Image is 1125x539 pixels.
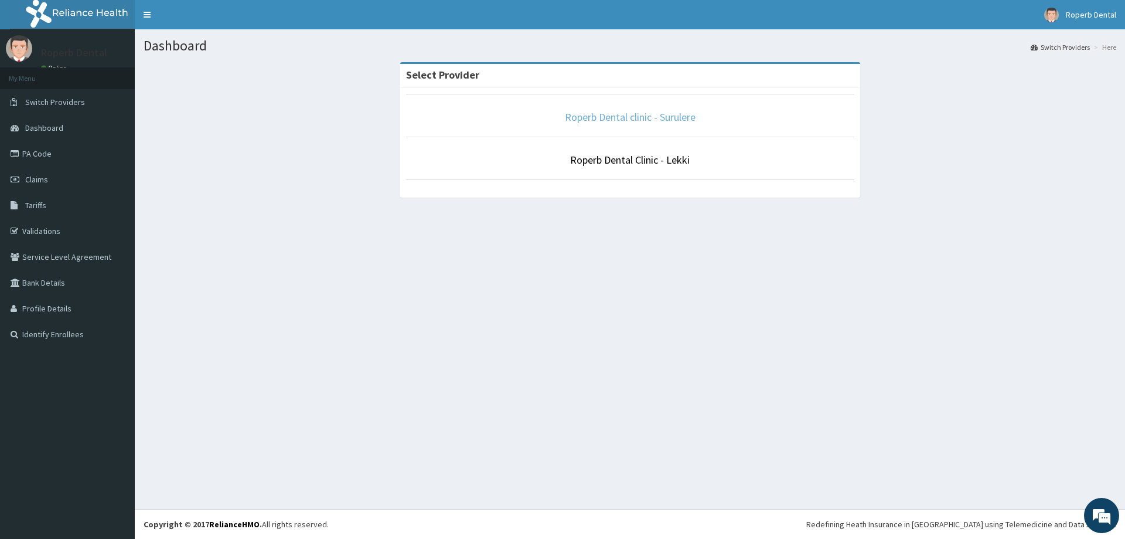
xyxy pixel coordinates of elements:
[806,518,1116,530] div: Redefining Heath Insurance in [GEOGRAPHIC_DATA] using Telemedicine and Data Science!
[25,200,46,211] span: Tariffs
[144,38,1116,53] h1: Dashboard
[406,68,479,82] strong: Select Provider
[144,519,262,530] strong: Copyright © 2017 .
[25,97,85,107] span: Switch Providers
[570,153,690,167] a: Roperb Dental Clinic - Lekki
[1091,42,1116,52] li: Here
[41,64,69,72] a: Online
[209,519,260,530] a: RelianceHMO
[6,35,32,62] img: User Image
[1044,8,1059,22] img: User Image
[25,174,48,185] span: Claims
[25,123,63,133] span: Dashboard
[1031,42,1090,52] a: Switch Providers
[565,110,696,124] a: Roperb Dental clinic - Surulere
[41,48,107,58] p: Roperb Dental
[1066,9,1116,20] span: Roperb Dental
[135,509,1125,539] footer: All rights reserved.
